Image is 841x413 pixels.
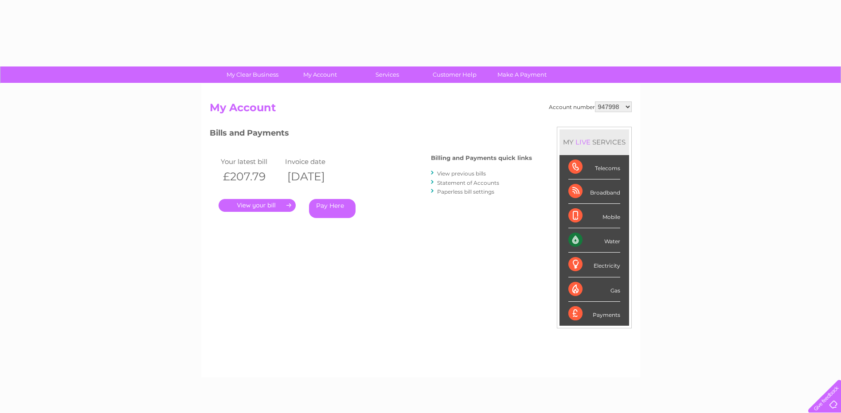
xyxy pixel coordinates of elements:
th: £207.79 [219,168,283,186]
div: Account number [549,101,632,112]
div: Mobile [568,204,620,228]
th: [DATE] [283,168,347,186]
a: Pay Here [309,199,356,218]
a: Customer Help [418,66,491,83]
h2: My Account [210,101,632,118]
div: LIVE [574,138,592,146]
a: My Account [283,66,356,83]
h3: Bills and Payments [210,127,532,142]
a: Statement of Accounts [437,179,499,186]
div: Broadband [568,179,620,204]
div: Payments [568,302,620,326]
td: Invoice date [283,156,347,168]
div: Electricity [568,253,620,277]
a: Services [351,66,424,83]
td: Your latest bill [219,156,283,168]
a: . [219,199,296,212]
div: MY SERVICES [559,129,629,155]
div: Water [568,228,620,253]
a: My Clear Business [216,66,289,83]
a: View previous bills [437,170,486,177]
div: Gas [568,277,620,302]
a: Make A Payment [485,66,559,83]
div: Telecoms [568,155,620,179]
h4: Billing and Payments quick links [431,155,532,161]
a: Paperless bill settings [437,188,494,195]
